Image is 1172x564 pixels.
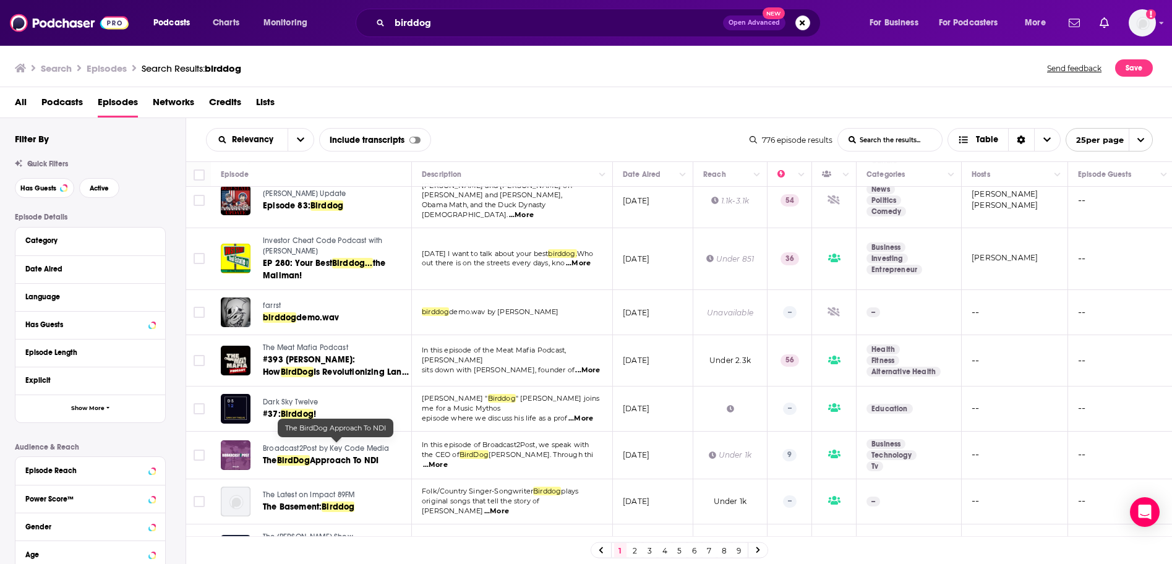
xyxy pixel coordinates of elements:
div: Date Aired [25,265,147,273]
a: EP 280: Your BestBirddog...the Mailman! [263,257,410,282]
p: -- [783,403,797,415]
div: Age [25,550,145,559]
button: Language [25,289,155,304]
span: Approach To NDI [310,455,379,466]
p: 36 [781,252,799,265]
div: Reach [703,167,726,182]
p: [DATE] [623,403,649,414]
button: Column Actions [1050,168,1065,182]
span: [DATE] I want to talk about your best [422,249,548,258]
a: TheBirdDogApproach To NDI [263,455,410,467]
p: [DATE] [623,355,649,365]
button: Episode Reach [25,462,155,477]
span: New [763,7,785,19]
a: All [15,92,27,117]
button: Date Aired [25,261,155,276]
a: Lists [256,92,275,117]
a: Comedy [866,207,906,216]
span: The Meat Mafia Podcast [263,343,348,352]
span: Monitoring [263,14,307,32]
a: The Meat Mafia Podcast [263,343,410,354]
span: ...More [568,414,593,424]
button: open menu [861,13,934,33]
a: Charts [205,13,247,33]
p: -- [783,306,797,318]
svg: Add a profile image [1146,9,1156,19]
span: Toggle select row [194,450,205,461]
p: -- [866,307,880,317]
span: birddog [422,307,449,316]
span: Toggle select row [194,307,205,318]
button: Age [25,546,155,562]
a: 4 [659,543,671,558]
span: ...More [575,365,600,375]
div: Episode Length [25,348,147,357]
span: Investor Cheat Code Podcast with [PERSON_NAME] [263,236,382,256]
span: demo.wav [296,312,339,323]
span: For Business [870,14,918,32]
a: 5 [674,543,686,558]
span: Networks [153,92,194,117]
span: Birddog [533,487,561,495]
td: -- [962,335,1068,387]
span: Birddog [281,409,314,419]
button: open menu [931,13,1016,33]
a: #393 [PERSON_NAME]: HowBirdDogIs Revolutionizing Land Management in [GEOGRAPHIC_DATA] [263,354,410,378]
span: Active [90,185,109,192]
span: Birddog [488,394,516,403]
a: 7 [703,543,716,558]
span: [PERSON_NAME] Update [263,189,346,198]
td: -- [962,479,1068,524]
span: out there is on the streets every days, kno [422,258,565,267]
span: [PERSON_NAME] and [PERSON_NAME] on [PERSON_NAME] and [PERSON_NAME], [422,181,572,200]
span: Toggle select row [194,496,205,507]
span: ...More [484,506,509,516]
span: Is Revolutionizing Land Management in [GEOGRAPHIC_DATA] [263,367,409,402]
span: EP 280: Your Best [263,258,332,268]
img: Podchaser - Follow, Share and Rate Podcasts [10,11,129,35]
button: Gender [25,518,155,534]
p: [DATE] [623,195,649,206]
span: The Basement: [263,502,322,512]
button: open menu [1066,128,1153,152]
a: Episode 83:Birddog [263,200,410,212]
a: Broadcast2Post by Key Code Media [263,443,410,455]
a: [PERSON_NAME] Update [263,189,410,200]
button: Column Actions [839,168,853,182]
span: ...More [509,210,534,220]
span: Toggle select row [194,355,205,366]
div: Episode [221,167,249,182]
h2: Choose List sort [206,128,314,152]
div: Under 1k [709,450,751,460]
button: open menu [288,129,314,151]
span: Birddog... [332,258,373,268]
td: -- [962,432,1068,479]
div: Language [25,293,147,301]
button: Choose View [947,128,1061,152]
a: News [866,184,895,194]
a: Episodes [98,92,138,117]
a: Podcasts [41,92,83,117]
button: Episode Length [25,344,155,360]
a: Tv [866,461,883,471]
a: Politics [866,195,901,205]
a: Credits [209,92,241,117]
span: [PERSON_NAME]. Through thi [489,450,593,459]
button: Save [1115,59,1153,77]
a: birddogdemo.wav [263,312,410,324]
a: Business [866,242,905,252]
div: Category [25,236,147,245]
div: Explicit [25,376,147,385]
span: #37: [263,409,281,419]
span: Show More [71,405,105,412]
a: The Basement:Birddog [263,501,410,513]
div: 776 episode results [750,135,832,145]
button: Column Actions [794,168,809,182]
div: Categories [866,167,905,182]
a: [PERSON_NAME] [972,253,1038,262]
